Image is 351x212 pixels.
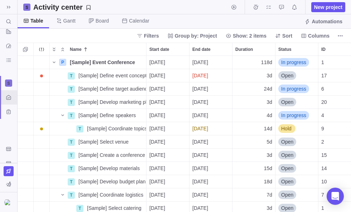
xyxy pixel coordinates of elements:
div: Name [50,69,146,82]
span: Open [281,191,293,198]
span: ID [321,46,326,53]
span: Start date [149,46,169,53]
span: 3d [266,151,272,159]
span: Automations [302,16,345,26]
div: Status [275,43,318,56]
div: End date [189,56,232,69]
div: [Sample] Develop marketing plan [76,96,146,109]
div: End date [189,69,232,82]
div: Start date [146,188,189,202]
span: [DATE] [149,151,165,159]
span: Open [281,178,293,185]
div: Name [50,122,146,135]
span: Expand [50,44,58,54]
span: [Sample] Select venue [78,138,129,145]
span: [DATE] [192,191,208,198]
div: T [68,139,75,146]
div: Start date [146,69,189,82]
span: [DATE] [192,59,208,66]
span: Filters [144,32,159,39]
div: Status [275,122,318,135]
span: [DATE] [149,178,165,185]
span: [DATE] [192,72,208,79]
span: 4d [266,112,272,119]
div: [Sample] Define event concept [76,69,146,82]
div: Status [275,56,318,69]
div: Duration [232,175,275,188]
div: [Sample] Coordinate topics with speakers [84,122,146,135]
span: Filters [134,31,162,41]
span: [DATE] [149,85,165,92]
div: Trouble indication [34,69,50,82]
div: In progress [275,56,318,69]
span: [Sample] Define event concept [78,72,146,79]
span: My assignments [264,2,274,12]
div: Status [275,69,318,82]
div: grid [18,56,351,212]
span: [Sample] Develop budget plan [78,178,146,185]
div: leo@qsquaredmarketing.com [4,198,13,207]
div: Name [50,82,146,96]
span: New project [311,2,345,12]
span: [Sample] Define target audience [78,85,146,92]
div: Status [275,188,318,202]
div: Start date [146,135,189,149]
div: Status [275,175,318,188]
span: 7 [321,191,324,198]
div: Trouble indication [34,56,50,69]
span: Upgrade now (Trial ends in 15 days) [4,166,14,176]
div: In progress [275,109,318,122]
span: [Sample] Coordinate logistics [78,191,143,198]
span: 14 [321,165,327,172]
div: Name [50,162,146,175]
div: Open [275,135,318,148]
span: Show: 2 items [223,31,269,41]
span: [Sample] Select catering [87,204,141,212]
div: [Sample] Select venue [76,135,146,148]
div: End date [189,43,232,56]
div: [Sample] Define speakers [76,109,146,122]
span: Approval requests [277,2,287,12]
span: In progress [281,59,306,66]
div: Trouble indication [34,175,50,188]
div: Name [50,109,146,122]
div: Trouble indication [34,135,50,149]
div: End date [189,188,232,202]
span: In progress [281,112,306,119]
div: Trouble indication [34,82,50,96]
div: Start date [146,122,189,135]
div: Name [50,175,146,188]
div: Trouble indication [34,149,50,162]
span: Name [70,46,82,53]
div: Start date [146,43,189,56]
span: 10 [321,178,327,185]
div: Trouble indication [34,96,50,109]
div: Duration [232,149,275,162]
span: [DATE] [149,125,165,132]
div: End date [189,162,232,175]
span: Notifications [289,2,299,12]
span: Sort [282,32,292,39]
div: [Sample] Create a conference program [76,149,146,162]
div: T [68,152,75,159]
div: End date [189,135,232,149]
span: [DATE] [149,138,165,145]
span: Table [30,17,43,24]
div: Duration [232,82,275,96]
div: Start date [146,82,189,96]
span: 7d [266,191,272,198]
div: Duration [232,188,275,202]
div: highlight [189,69,232,82]
div: T [68,165,75,172]
span: [Sample] Develop materials [78,165,140,172]
div: Status [275,109,318,122]
div: [Sample] Develop materials [76,162,146,175]
div: Hold [275,122,318,135]
span: [DATE] [192,85,208,92]
div: Open [275,69,318,82]
span: Open [281,72,293,79]
span: 14d [264,125,272,132]
span: Sort [272,31,295,41]
div: P [59,59,66,66]
span: Hold [281,125,292,132]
